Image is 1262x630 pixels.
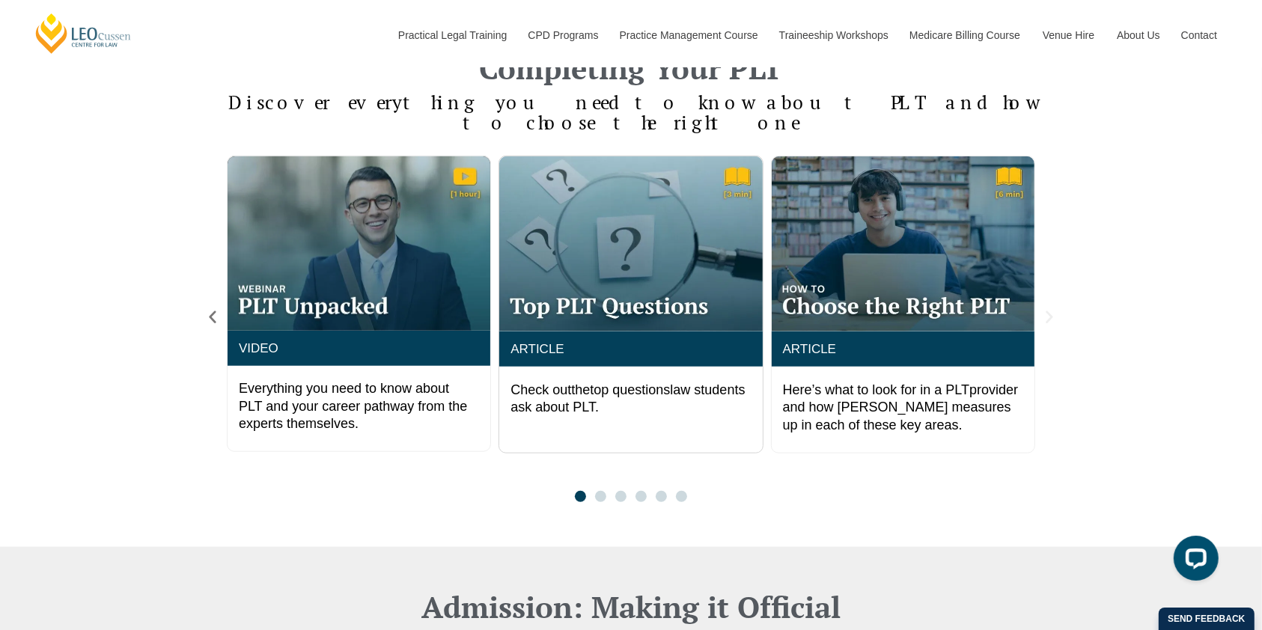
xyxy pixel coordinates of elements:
[783,382,969,397] span: Here’s what to look for in a PLT
[510,382,745,415] span: law students ask about PLT
[34,12,133,55] a: [PERSON_NAME] Centre for Law
[575,491,586,502] span: Go to slide 1
[656,491,667,502] span: Go to slide 5
[595,491,606,502] span: Go to slide 2
[676,491,687,502] span: Go to slide 6
[783,342,837,356] a: ARTICLE
[239,341,278,355] a: VIDEO
[1031,3,1106,67] a: Venue Hire
[227,156,1035,503] div: Carousel
[387,3,517,67] a: Practical Legal Training
[571,382,590,397] span: the
[510,382,745,415] span: .
[239,380,479,432] p: Everything you need to know about PLT and your career pathway from the experts themselves.
[771,156,1035,454] div: 3 / 6
[510,342,564,356] a: ARTICLE
[612,382,663,397] span: question
[768,3,898,67] a: Traineeship Workshops
[783,400,1011,432] span: and how [PERSON_NAME] measures up in each of these key areas.
[590,382,609,397] span: top
[969,382,1018,397] span: provider
[204,592,1058,622] h2: Admission: Making it Official
[516,3,608,67] a: CPD Programs
[898,3,1031,67] a: Medicare Billing Course
[204,309,221,325] div: Previous slide
[499,156,763,454] div: 2 / 6
[1162,530,1225,593] iframe: LiveChat chat widget
[204,53,1058,83] h2: Completing Your PLT
[609,3,768,67] a: Practice Management Course
[1106,3,1170,67] a: About Us
[663,382,670,397] span: s
[1170,3,1228,67] a: Contact
[635,491,647,502] span: Go to slide 4
[510,382,571,397] span: Check out
[229,90,1034,135] span: Discover everything you need to know about PLT and how to choose the right one
[227,156,491,454] div: 1 / 6
[615,491,627,502] span: Go to slide 3
[1041,309,1058,325] div: Next slide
